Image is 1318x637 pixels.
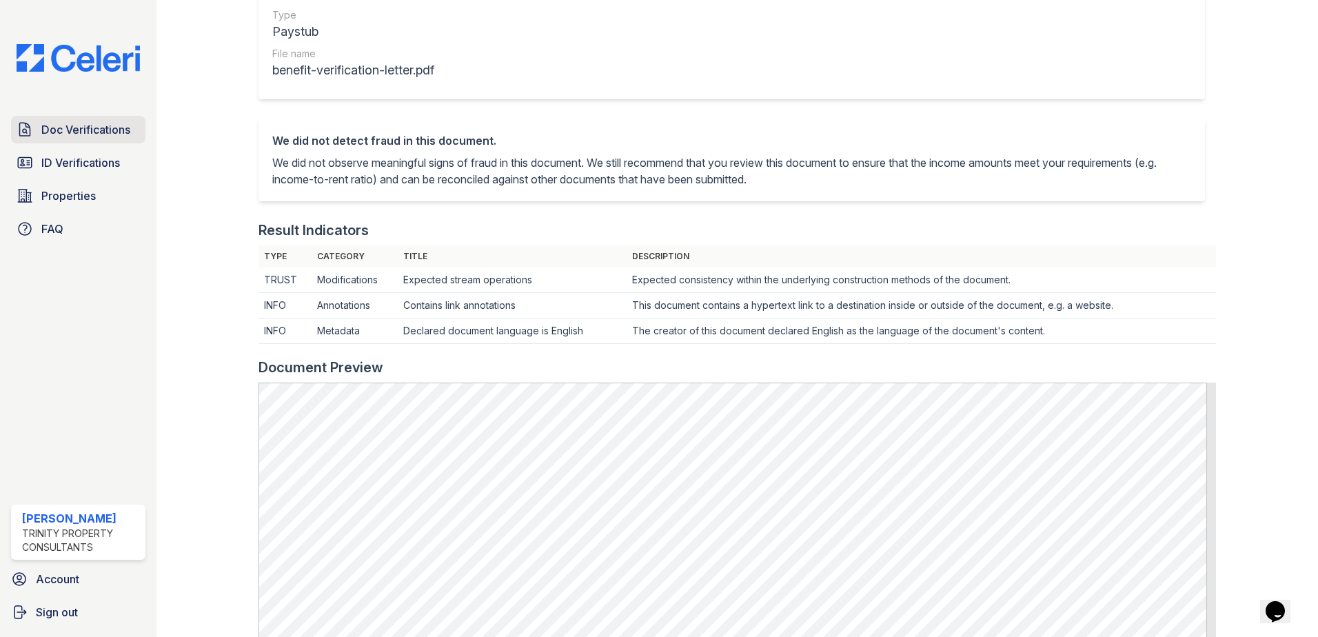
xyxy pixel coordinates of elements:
[312,318,398,344] td: Metadata
[1260,582,1304,623] iframe: chat widget
[398,267,627,293] td: Expected stream operations
[258,358,383,377] div: Document Preview
[22,527,140,554] div: Trinity Property Consultants
[398,245,627,267] th: Title
[312,267,398,293] td: Modifications
[6,598,151,626] a: Sign out
[41,121,130,138] span: Doc Verifications
[398,293,627,318] td: Contains link annotations
[258,221,369,240] div: Result Indicators
[272,61,434,80] div: benefit-verification-letter.pdf
[41,221,63,237] span: FAQ
[11,215,145,243] a: FAQ
[258,318,312,344] td: INFO
[272,22,434,41] div: Paystub
[11,149,145,176] a: ID Verifications
[627,267,1217,293] td: Expected consistency within the underlying construction methods of the document.
[272,47,434,61] div: File name
[258,267,312,293] td: TRUST
[22,510,140,527] div: [PERSON_NAME]
[6,44,151,72] img: CE_Logo_Blue-a8612792a0a2168367f1c8372b55b34899dd931a85d93a1a3d3e32e68fde9ad4.png
[272,154,1191,188] p: We did not observe meaningful signs of fraud in this document. We still recommend that you review...
[272,8,434,22] div: Type
[36,604,78,620] span: Sign out
[41,154,120,171] span: ID Verifications
[272,132,1191,149] div: We did not detect fraud in this document.
[41,188,96,204] span: Properties
[627,245,1217,267] th: Description
[312,293,398,318] td: Annotations
[6,565,151,593] a: Account
[398,318,627,344] td: Declared document language is English
[258,293,312,318] td: INFO
[36,571,79,587] span: Account
[312,245,398,267] th: Category
[627,293,1217,318] td: This document contains a hypertext link to a destination inside or outside of the document, e.g. ...
[11,182,145,210] a: Properties
[627,318,1217,344] td: The creator of this document declared English as the language of the document's content.
[258,245,312,267] th: Type
[11,116,145,143] a: Doc Verifications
